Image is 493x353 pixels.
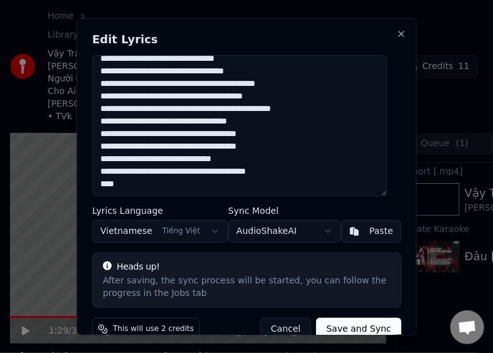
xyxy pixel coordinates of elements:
button: Save and Sync [316,317,401,340]
div: Paste [369,224,393,237]
div: After saving, the sync process will be started, you can follow the progress in the Jobs tab [103,274,391,299]
button: Cancel [260,317,311,340]
label: Lyrics Language [92,206,228,214]
div: Heads up! [103,260,391,273]
span: This will use 2 credits [113,324,194,334]
label: Sync Model [228,206,341,214]
button: Paste [341,219,401,242]
h2: Edit Lyrics [92,33,401,45]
